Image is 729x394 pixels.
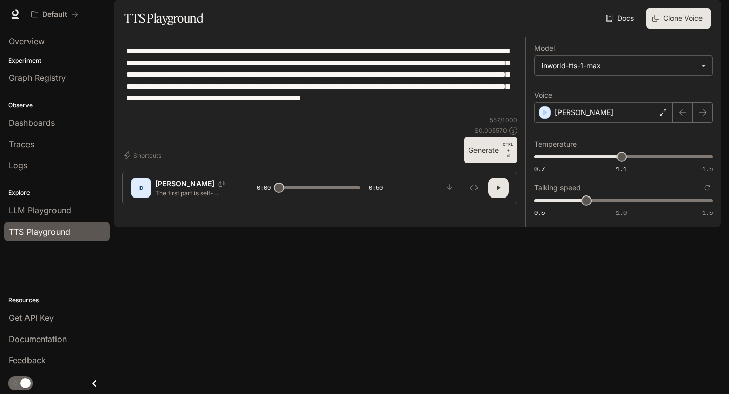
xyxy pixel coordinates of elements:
span: 1.5 [702,208,713,217]
a: Docs [604,8,638,29]
p: [PERSON_NAME] [555,107,613,118]
span: 1.1 [616,164,627,173]
button: Download audio [439,178,460,198]
button: All workspaces [26,4,83,24]
h1: TTS Playground [124,8,203,29]
button: Shortcuts [122,147,165,163]
button: Reset to default [702,182,713,193]
p: [PERSON_NAME] [155,179,214,189]
span: 0.5 [534,208,545,217]
button: Copy Voice ID [214,181,229,187]
p: Temperature [534,140,577,148]
button: Inspect [464,178,484,198]
p: The first part is self-introduction. I’m [PERSON_NAME] [PERSON_NAME], my Student ID is 25097508D.... [155,189,232,198]
div: inworld-tts-1-max [542,61,696,71]
p: ⏎ [503,141,513,159]
span: 0:00 [257,183,271,193]
p: Talking speed [534,184,581,191]
button: Clone Voice [646,8,711,29]
p: 557 / 1000 [490,116,517,124]
p: Default [42,10,67,19]
span: 1.5 [702,164,713,173]
span: 0.7 [534,164,545,173]
span: 0:50 [369,183,383,193]
p: Voice [534,92,552,99]
div: D [133,180,149,196]
div: inworld-tts-1-max [535,56,712,75]
p: Model [534,45,555,52]
button: GenerateCTRL +⏎ [464,137,517,163]
iframe: Intercom live chat [694,359,719,384]
span: 1.0 [616,208,627,217]
p: CTRL + [503,141,513,153]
